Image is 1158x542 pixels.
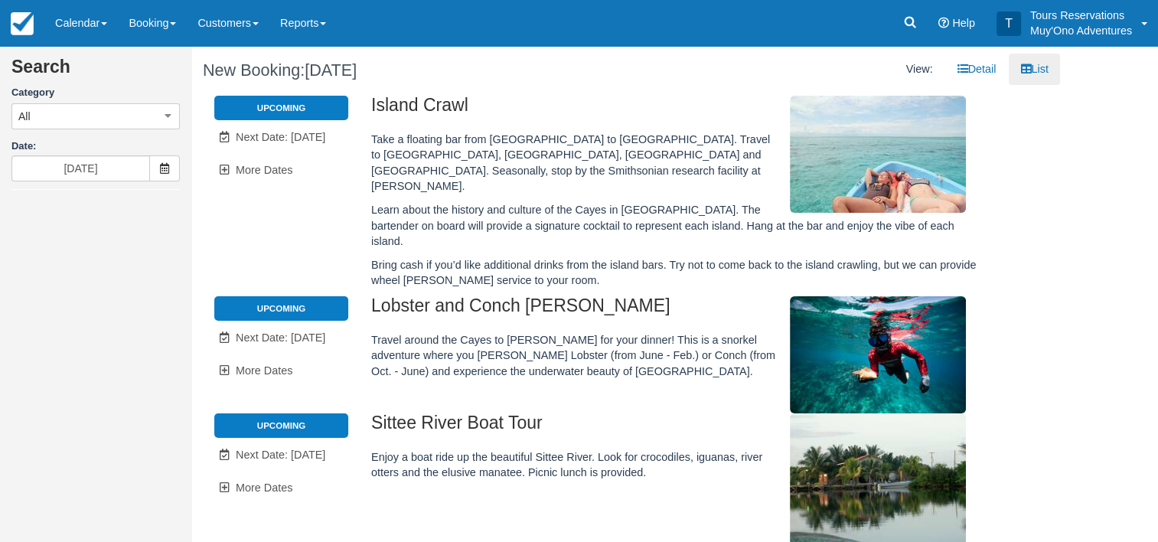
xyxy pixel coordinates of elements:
div: T [997,11,1021,36]
span: More Dates [236,482,292,494]
span: More Dates [236,364,292,377]
span: [DATE] [305,60,357,80]
img: M306-1 [790,296,966,413]
i: Help [938,18,949,28]
h2: Sittee River Boat Tour [371,413,983,442]
li: Upcoming [214,413,348,438]
a: Detail [946,54,1008,85]
a: Next Date: [DATE] [214,122,348,153]
h2: Search [11,57,180,86]
a: Next Date: [DATE] [214,439,348,471]
li: Upcoming [214,96,348,120]
p: Tours Reservations [1030,8,1132,23]
span: More Dates [236,164,292,176]
span: Next Date: [DATE] [236,331,325,344]
li: Upcoming [214,296,348,321]
p: Take a floating bar from [GEOGRAPHIC_DATA] to [GEOGRAPHIC_DATA]. Travel to [GEOGRAPHIC_DATA], [GE... [371,132,983,194]
h2: Island Crawl [371,96,983,124]
span: All [18,109,31,124]
span: Help [952,17,975,29]
img: M305-1 [790,96,966,213]
a: List [1009,54,1059,85]
h2: Lobster and Conch [PERSON_NAME] [371,296,983,325]
label: Date: [11,139,180,154]
li: View: [895,54,944,85]
img: checkfront-main-nav-mini-logo.png [11,12,34,35]
label: Category [11,86,180,100]
button: All [11,103,180,129]
p: Muy'Ono Adventures [1030,23,1132,38]
p: Bring cash if you’d like additional drinks from the island bars. Try not to come back to the isla... [371,257,983,289]
a: Next Date: [DATE] [214,322,348,354]
span: Next Date: [DATE] [236,449,325,461]
p: Enjoy a boat ride up the beautiful Sittee River. Look for crocodiles, iguanas, river otters and t... [371,449,983,481]
p: Learn about the history and culture of the Cayes in [GEOGRAPHIC_DATA]. The bartender on board wil... [371,202,983,250]
span: Next Date: [DATE] [236,131,325,143]
h1: New Booking: [203,61,614,80]
p: Travel around the Cayes to [PERSON_NAME] for your dinner! This is a snorkel adventure where you [... [371,332,983,380]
